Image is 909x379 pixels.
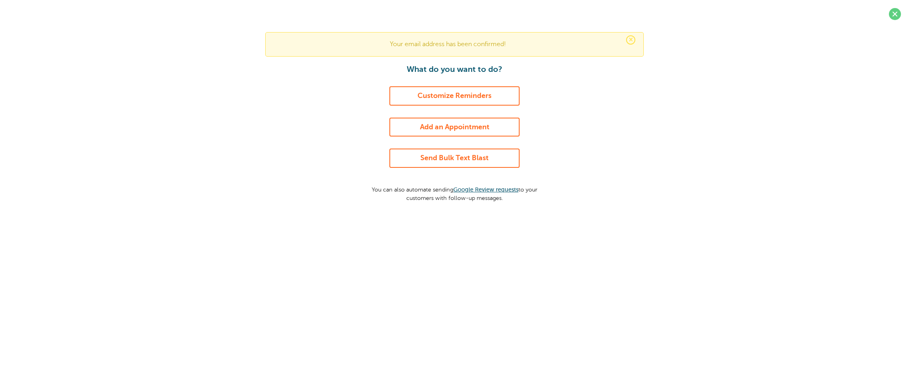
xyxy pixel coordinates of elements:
[364,65,545,74] h1: What do you want to do?
[389,149,520,168] a: Send Bulk Text Blast
[364,180,545,202] p: You can also automate sending to your customers with follow-up messages.
[626,35,635,45] span: ×
[274,41,635,48] p: Your email address has been confirmed!
[389,86,520,106] a: Customize Reminders
[389,118,520,137] a: Add an Appointment
[453,186,518,193] a: Google Review requests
